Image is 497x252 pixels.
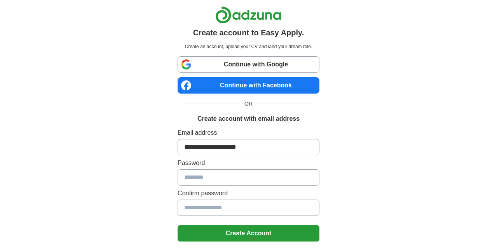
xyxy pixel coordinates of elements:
[193,27,304,38] h1: Create account to Easy Apply.
[178,189,319,198] label: Confirm password
[215,6,281,24] img: Adzuna logo
[178,128,319,137] label: Email address
[178,225,319,242] button: Create Account
[178,77,319,94] a: Continue with Facebook
[179,43,318,50] p: Create an account, upload your CV and land your dream role.
[240,100,257,108] span: OR
[178,56,319,73] a: Continue with Google
[197,114,300,123] h1: Create account with email address
[178,158,319,168] label: Password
